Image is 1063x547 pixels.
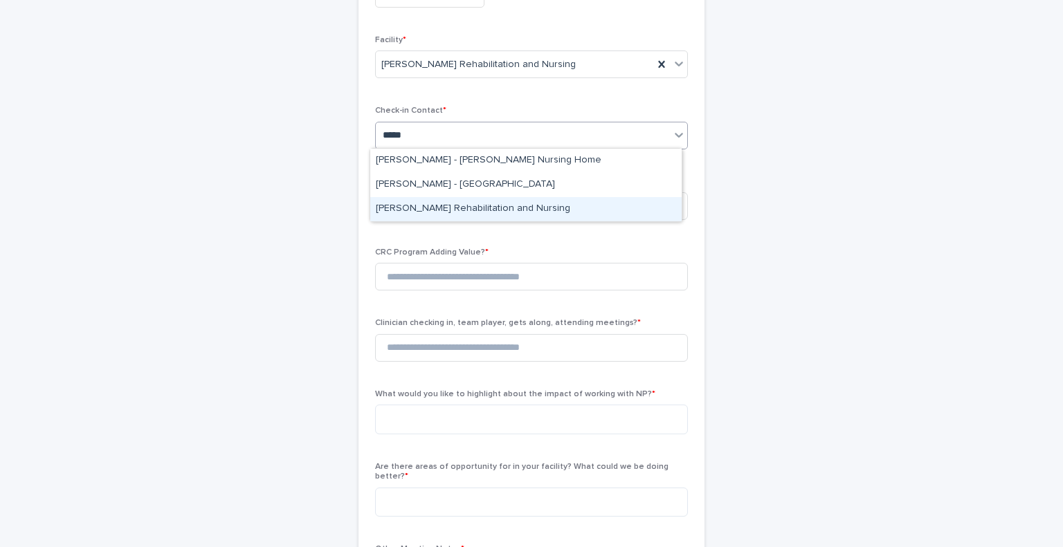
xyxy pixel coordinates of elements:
span: CRC Program Adding Value? [375,248,489,257]
div: Amy Parker - Northampton Manor [370,173,682,197]
span: Clinician checking in, team player, gets along, attending meetings? [375,319,641,327]
span: Check-in Contact [375,106,446,115]
span: Are there areas of opportunity for in your facility? What could we be doing better? [375,463,669,481]
div: Amy Pfotenhauer - Murphy Rehabilitation and Nursing [370,197,682,221]
div: Amy Parker - Ivy Hall Nursing Home [370,149,682,173]
span: What would you like to highlight about the impact of working with NP? [375,390,655,398]
span: [PERSON_NAME] Rehabilitation and Nursing [381,57,576,72]
span: Facility [375,36,406,44]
